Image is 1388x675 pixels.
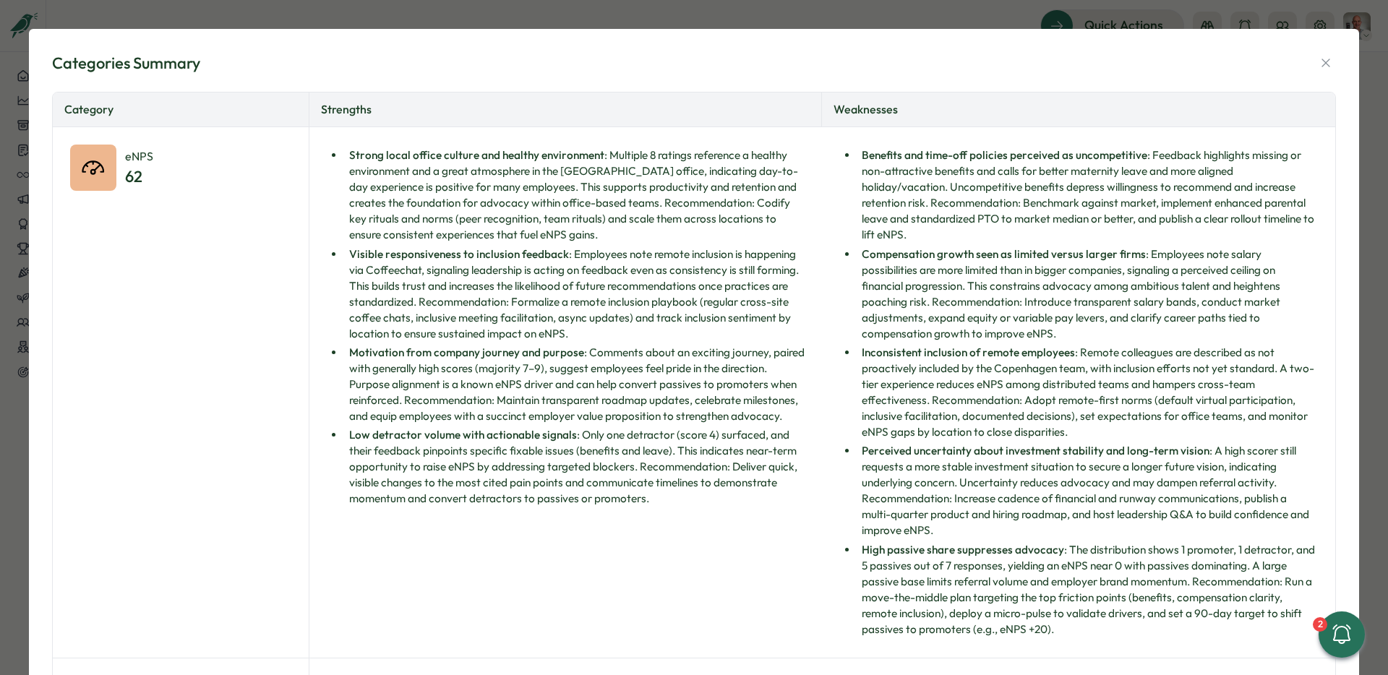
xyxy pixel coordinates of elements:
[862,543,1064,556] strong: High passive share suppresses advocacy
[344,246,805,342] li: : Employees note remote inclusion is happening via Coffeechat, signaling leadership is acting on ...
[309,93,823,126] p: Strengths
[857,147,1318,243] li: : Feedback highlights missing or non-attractive benefits and calls for better maternity leave and...
[52,52,200,74] div: Categories Summary
[344,345,805,424] li: : Comments about an exciting journey, paired with generally high scores (majority 7–9), suggest e...
[349,148,604,162] strong: Strong local office culture and healthy environment
[857,443,1318,538] li: : A high scorer still requests a more stable investment situation to secure a longer future visio...
[862,148,1147,162] strong: Benefits and time-off policies perceived as uncompetitive
[344,427,805,507] li: : Only one detractor (score 4) surfaced, and their feedback pinpoints specific fixable issues (be...
[349,345,584,359] strong: Motivation from company journey and purpose
[349,428,577,442] strong: Low detractor volume with actionable signals
[125,165,153,188] p: 62
[862,345,1075,359] strong: Inconsistent inclusion of remote employees
[862,247,1146,261] strong: Compensation growth seen as limited versus larger firms
[822,93,1335,126] p: Weaknesses
[1313,617,1327,632] div: 2
[857,246,1318,342] li: : Employees note salary possibilities are more limited than in bigger companies, signaling a perc...
[862,444,1209,457] strong: Perceived uncertainty about investment stability and long-term vision
[349,247,569,261] strong: Visible responsiveness to inclusion feedback
[857,345,1318,440] li: : Remote colleagues are described as not proactively included by the Copenhagen team, with inclus...
[1319,611,1365,658] button: 2
[857,542,1318,637] li: : The distribution shows 1 promoter, 1 detractor, and 5 passives out of 7 responses, yielding an ...
[53,93,309,126] p: Category
[125,147,153,165] p: eNPS
[344,147,805,243] li: : Multiple 8 ratings reference a healthy environment and a great atmosphere in the [GEOGRAPHIC_DA...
